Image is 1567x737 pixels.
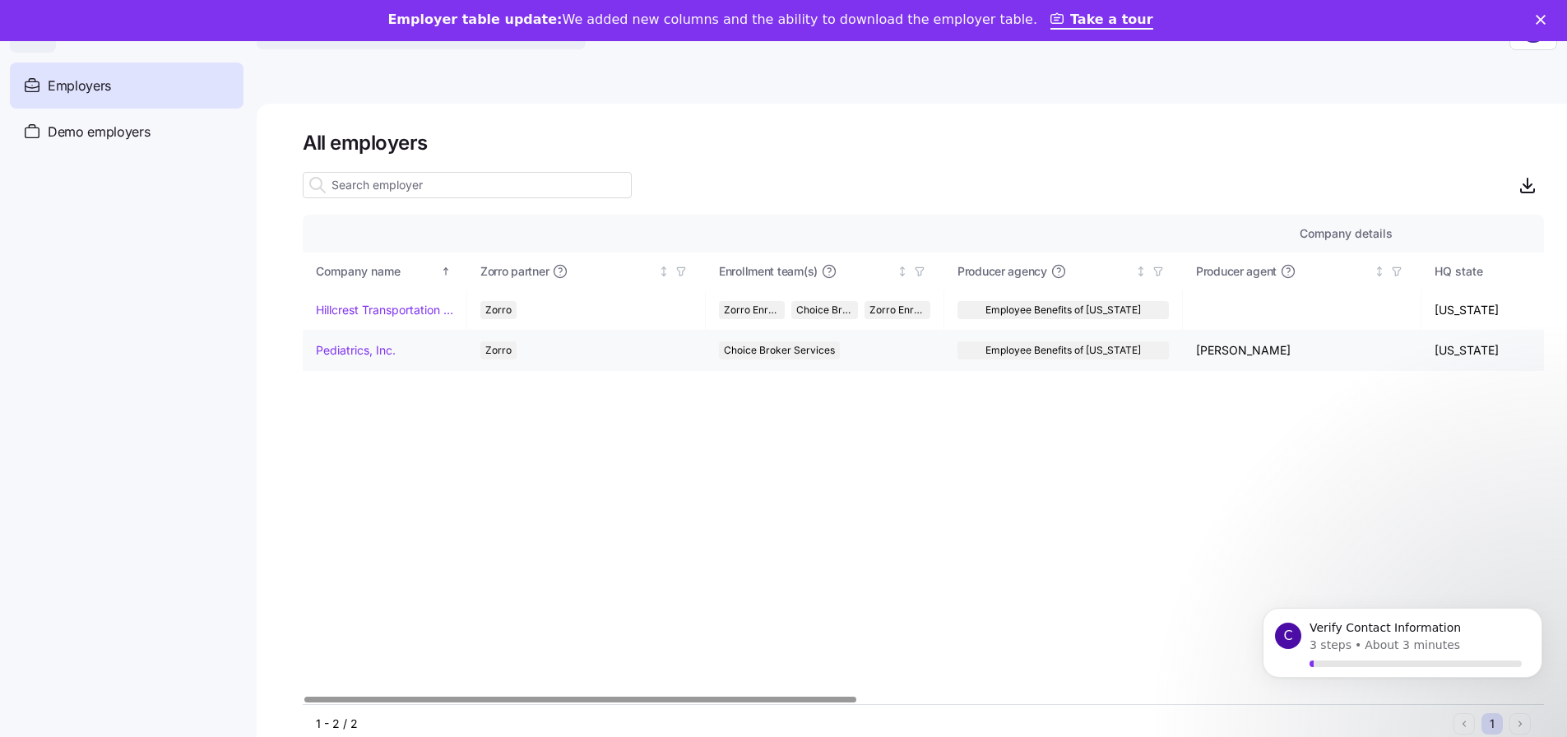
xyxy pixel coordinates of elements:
span: Choice Broker Services [724,341,835,359]
span: Choice Broker Services [796,301,852,319]
span: Enrollment team(s) [719,263,818,280]
div: Not sorted [658,266,670,277]
span: Zorro [485,341,512,359]
h1: All employers [303,130,1544,155]
div: Not sorted [897,266,908,277]
a: Pediatrics, Inc. [316,342,396,359]
div: 1 - 2 / 2 [316,716,1447,732]
th: Company nameSorted ascending [303,253,467,290]
span: Producer agent [1196,263,1277,280]
div: Company name [316,262,438,280]
b: Employer table update: [387,12,562,27]
td: [PERSON_NAME] [1183,331,1421,371]
div: Sorted ascending [440,266,452,277]
th: Producer agentNot sorted [1183,253,1421,290]
div: Not sorted [1135,266,1147,277]
a: Employers [10,63,243,109]
a: Hillcrest Transportation Inc. [316,302,453,318]
a: Demo employers [10,109,243,155]
span: Zorro [485,301,512,319]
span: Employee Benefits of [US_STATE] [985,341,1141,359]
th: Producer agencyNot sorted [944,253,1183,290]
span: Employee Benefits of [US_STATE] [985,301,1141,319]
span: Employers [48,76,111,96]
th: Enrollment team(s)Not sorted [706,253,944,290]
span: Zorro partner [480,263,549,280]
a: Take a tour [1050,12,1153,30]
div: Close [1536,15,1552,25]
div: Not sorted [1374,266,1385,277]
span: Demo employers [48,122,151,142]
span: Zorro Enrollment Experts [869,301,925,319]
span: Producer agency [957,263,1047,280]
div: We added new columns and the ability to download the employer table. [387,12,1037,28]
iframe: Intercom notifications message [1238,589,1567,729]
span: Zorro Enrollment Team [724,301,780,319]
input: Search employer [303,172,632,198]
th: Zorro partnerNot sorted [467,253,706,290]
